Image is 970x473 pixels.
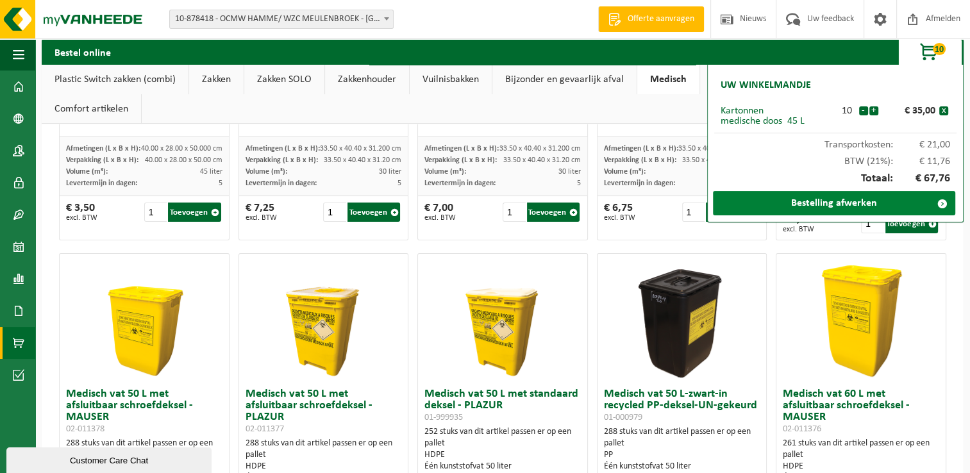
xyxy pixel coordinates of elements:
span: 40.00 x 28.00 x 50.00 cm [145,156,222,164]
input: 1 [503,203,526,222]
span: Afmetingen (L x B x H): [246,145,320,153]
input: 1 [861,214,884,233]
a: Plastic Switch zakken (combi) [42,65,188,94]
button: Toevoegen [347,203,400,222]
span: Levertermijn in dagen: [66,179,137,187]
img: 02-011376 [797,254,925,382]
span: 33.50 x 40.40 x 31.20 cm [324,156,401,164]
span: 33.50 x 40.40 x 31.200 cm [320,145,401,153]
button: Toevoegen [885,214,938,233]
span: Verpakking (L x B x H): [604,156,676,164]
span: 02-011377 [246,424,284,434]
div: 288 stuks van dit artikel passen er op een pallet [604,426,760,472]
span: Verpakking (L x B x H): [246,156,318,164]
div: € 3,50 [66,203,97,222]
a: Offerte aanvragen [598,6,704,32]
span: Afmetingen (L x B x H): [424,145,499,153]
div: € 6,75 [604,203,635,222]
img: 02-011378 [80,254,208,382]
span: 33.50 x 40.40 x 31.20 cm [682,156,760,164]
a: Bijzonder en gevaarlijk afval [492,65,637,94]
a: Comfort artikelen [42,94,141,124]
span: Offerte aanvragen [624,13,698,26]
span: Verpakking (L x B x H): [424,156,497,164]
span: Volume (m³): [246,168,287,176]
a: Bestelling afwerken [713,191,955,215]
span: excl. BTW [783,226,814,233]
span: Volume (m³): [66,168,108,176]
div: 252 stuks van dit artikel passen er op een pallet [424,426,581,472]
a: Recipiënten [700,65,775,94]
div: Transportkosten: [714,133,957,150]
div: € 35,00 [882,106,939,116]
span: excl. BTW [424,214,456,222]
a: Zakkenhouder [325,65,409,94]
h3: Medisch vat 50 L met afsluitbaar schroefdeksel - PLAZUR [246,388,402,435]
span: 01-000979 [604,413,642,422]
div: HDPE [783,461,939,472]
span: Verpakking (L x B x H): [66,156,138,164]
button: x [939,106,948,115]
a: Zakken [189,65,244,94]
button: + [869,106,878,115]
span: Volume (m³): [604,168,646,176]
span: 33.50 x 40.40 x 31.20 cm [503,156,581,164]
span: Volume (m³): [424,168,466,176]
span: € 11,76 [893,156,951,167]
div: € 7,25 [246,203,277,222]
div: Één kunststofvat 50 liter [604,461,760,472]
span: 02-011378 [66,424,105,434]
button: Toevoegen [168,203,221,222]
div: BTW (21%): [714,150,957,167]
span: 02-011376 [783,424,821,434]
div: PP [604,449,760,461]
span: Levertermijn in dagen: [246,179,317,187]
span: excl. BTW [604,214,635,222]
span: excl. BTW [246,214,277,222]
span: Levertermijn in dagen: [604,179,675,187]
div: 10 [835,106,858,116]
span: 30 liter [558,168,581,176]
span: excl. BTW [66,214,97,222]
a: Zakken SOLO [244,65,324,94]
button: 10 [898,39,962,65]
input: 1 [682,203,705,222]
input: 1 [144,203,167,222]
span: 40.00 x 28.00 x 50.000 cm [141,145,222,153]
a: Vuilnisbakken [410,65,492,94]
div: Één kunststofvat 50 liter [424,461,581,472]
span: Levertermijn in dagen: [424,179,496,187]
div: HDPE [246,461,402,472]
span: 30 liter [379,168,401,176]
span: 10-878418 - OCMW HAMME/ WZC MEULENBROEK - HAMME [169,10,394,29]
span: 33.50 x 40.40 x 31.200 cm [678,145,760,153]
span: 10-878418 - OCMW HAMME/ WZC MEULENBROEK - HAMME [170,10,393,28]
button: Toevoegen [706,203,758,222]
span: € 21,00 [893,140,951,150]
span: € 67,76 [893,173,951,185]
button: - [859,106,868,115]
span: 01-999935 [424,413,463,422]
iframe: chat widget [6,445,214,473]
input: 1 [323,203,346,222]
a: Medisch [637,65,699,94]
h3: Medisch vat 50 L-zwart-in recycled PP-deksel-UN-gekeurd [604,388,760,423]
div: € 7,00 [424,203,456,222]
button: Toevoegen [527,203,580,222]
div: Totaal: [714,167,957,191]
div: HDPE [424,449,581,461]
img: 01-999935 [439,254,567,382]
h3: Medisch vat 60 L met afsluitbaar schroefdeksel - MAUSER [783,388,939,435]
span: 10 [933,43,946,55]
span: 45 liter [200,168,222,176]
span: 5 [219,179,222,187]
img: 02-011377 [259,254,387,382]
span: 33.50 x 40.40 x 31.200 cm [499,145,581,153]
span: Afmetingen (L x B x H): [66,145,140,153]
h2: Uw winkelmandje [714,71,817,99]
div: Kartonnen medische doos 45 L [721,106,835,126]
h3: Medisch vat 50 L met standaard deksel - PLAZUR [424,388,581,423]
span: 5 [577,179,581,187]
h3: Medisch vat 50 L met afsluitbaar schroefdeksel - MAUSER [66,388,222,435]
